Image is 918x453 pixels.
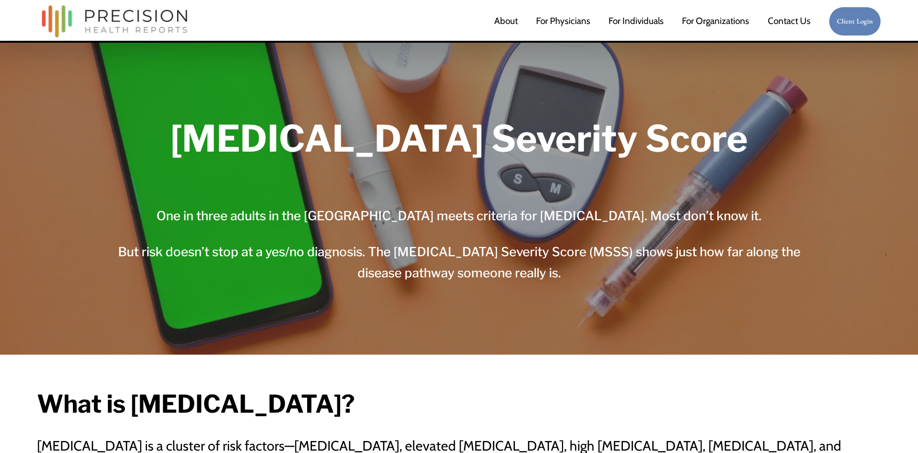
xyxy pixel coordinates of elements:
[494,12,518,32] a: About
[536,12,590,32] a: For Physicians
[829,7,882,36] a: Client Login
[107,241,811,283] h4: But risk doesn’t stop at a yes/no diagnosis. The [MEDICAL_DATA] Severity Score (MSSS) shows just ...
[107,205,811,226] h4: One in three adults in the [GEOGRAPHIC_DATA] meets criteria for [MEDICAL_DATA]. Most don’t know it.
[682,12,749,30] span: For Organizations
[170,117,748,161] strong: [MEDICAL_DATA] Severity Score
[37,1,192,42] img: Precision Health Reports
[608,12,664,32] a: For Individuals
[682,12,749,32] a: folder dropdown
[745,330,918,453] iframe: Chat Widget
[768,12,811,32] a: Contact Us
[37,389,355,419] strong: What is [MEDICAL_DATA]?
